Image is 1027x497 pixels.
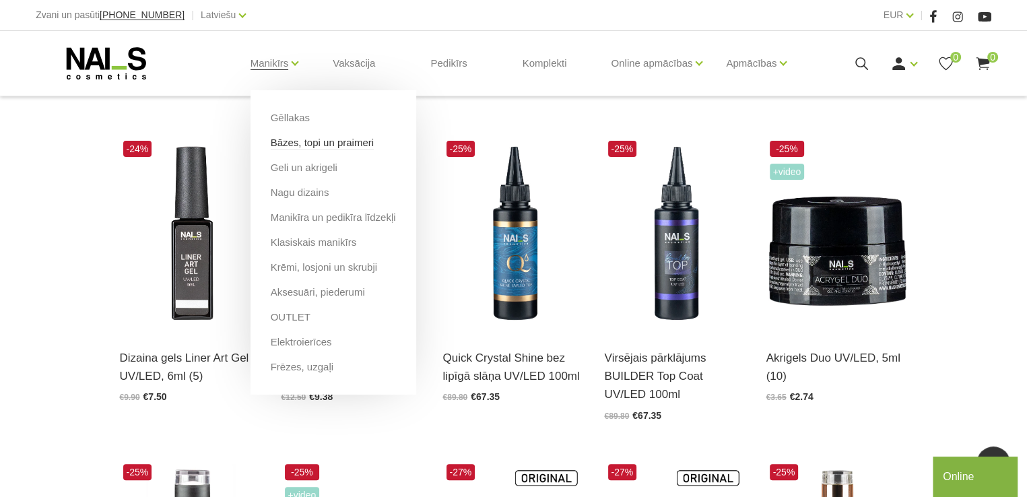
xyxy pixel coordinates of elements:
[123,141,152,157] span: -24%
[790,391,814,402] span: €2.74
[123,464,152,480] span: -25%
[770,464,799,480] span: -25%
[322,31,386,96] a: Vaksācija
[271,110,310,125] a: Gēllakas
[766,349,908,385] a: Akrigels Duo UV/LED, 5ml (10)
[608,464,637,480] span: -27%
[608,141,637,157] span: -25%
[766,137,908,332] img: Kas ir AKRIGELS “DUO GEL” un kādas problēmas tas risina?• Tas apvieno ērti modelējamā akrigela un...
[443,349,585,385] a: Quick Crystal Shine bez lipīgā slāņa UV/LED 100ml
[271,160,337,175] a: Geli un akrigeli
[120,137,261,332] img: Liner Art Gel - UV/LED dizaina gels smalku, vienmērīgu, pigmentētu līniju zīmēšanai.Lielisks palī...
[920,7,923,24] span: |
[443,137,585,332] img: Virsējais pārklājums bez lipīgā slāņa un UV zilā pārklājuma. Nodrošina izcilu spīdumu manikīram l...
[512,31,578,96] a: Komplekti
[285,464,320,480] span: -25%
[632,410,661,421] span: €67.35
[766,393,787,402] span: €3.65
[100,10,185,20] a: [PHONE_NUMBER]
[271,260,377,275] a: Krēmi, losjoni un skrubji
[271,210,396,225] a: Manikīra un pedikīra līdzekļi
[271,185,329,200] a: Nagu dizains
[120,349,261,385] a: Dizaina gels Liner Art Gel UV/LED, 6ml (5)
[446,464,475,480] span: -27%
[271,360,333,374] a: Frēzes, uzgaļi
[271,235,357,250] a: Klasiskais manikīrs
[36,7,185,24] div: Zvani un pasūti
[100,9,185,20] span: [PHONE_NUMBER]
[950,52,961,63] span: 0
[201,7,236,23] a: Latviešu
[605,137,746,332] img: Builder Top virsējais pārklājums bez lipīgā slāņa gēllakas/gēla pārklājuma izlīdzināšanai un nost...
[987,52,998,63] span: 0
[251,36,289,90] a: Manikīrs
[884,7,904,23] a: EUR
[271,135,374,150] a: Bāzes, topi un praimeri
[120,393,140,402] span: €9.90
[770,164,805,180] span: +Video
[420,31,477,96] a: Pedikīrs
[974,55,991,72] a: 0
[605,411,630,421] span: €89.80
[271,310,310,325] a: OUTLET
[770,141,805,157] span: -25%
[471,391,500,402] span: €67.35
[271,285,365,300] a: Aksesuāri, piederumi
[143,391,167,402] span: €7.50
[611,36,692,90] a: Online apmācības
[309,391,333,402] span: €9.38
[726,36,776,90] a: Apmācības
[443,393,468,402] span: €89.80
[271,335,332,350] a: Elektroierīces
[191,7,194,24] span: |
[933,454,1020,497] iframe: chat widget
[281,393,306,402] span: €12.50
[446,141,475,157] span: -25%
[937,55,954,72] a: 0
[605,349,746,404] a: Virsējais pārklājums BUILDER Top Coat UV/LED 100ml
